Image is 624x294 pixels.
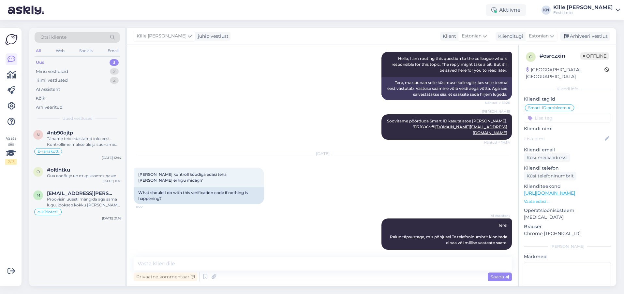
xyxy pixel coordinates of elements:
[35,47,42,55] div: All
[387,119,508,135] span: Soovitame pöörduda Smart ID kasutajatoe [PERSON_NAME]. 715 1606 või
[524,223,611,230] p: Brauser
[37,193,40,198] span: m
[392,56,508,73] span: Hello, I am routing this question to the colleague who is responsible for this topic. The reply m...
[524,153,570,162] div: Küsi meiliaadressi
[37,132,40,137] span: n
[524,125,611,132] p: Kliendi nimi
[195,33,229,40] div: juhib vestlust
[540,52,580,60] div: # osrczxin
[485,100,510,105] span: Nähtud ✓ 12:26
[381,77,512,100] div: Tere, ma suunan selle küsimuse kolleegile, kes selle teema eest vastutab. Vastuse saamine võib ve...
[36,104,63,111] div: Arhiveeritud
[47,136,121,147] div: Täname teid edastatud info eest. Kontrollime makse üle ja suuname selle Teie e-rahakotti.
[47,167,70,173] span: #oltlhtku
[36,68,68,75] div: Minu vestlused
[106,47,120,55] div: Email
[553,10,613,15] div: Eesti Loto
[136,204,160,209] span: 11:22
[524,253,611,260] p: Märkmed
[486,4,526,16] div: Aktiivne
[36,59,44,66] div: Uus
[435,124,507,135] a: [DOMAIN_NAME][EMAIL_ADDRESS][DOMAIN_NAME]
[54,47,66,55] div: Web
[524,183,611,190] p: Klienditeekond
[485,250,510,255] span: Nähtud ✓ 11:22
[524,207,611,214] p: Operatsioonisüsteem
[102,155,121,160] div: [DATE] 12:14
[524,172,576,180] div: Küsi telefoninumbrit
[524,96,611,103] p: Kliendi tag'id
[5,135,17,165] div: Vaata siia
[529,54,532,59] span: o
[524,244,611,249] div: [PERSON_NAME]
[47,196,121,208] div: Proovisin uuesti mängida aga sama lugu, jookseb kokku [PERSON_NAME] mängida ei lase. Kahju, muidu...
[553,5,613,10] div: Kille [PERSON_NAME]
[524,199,611,204] p: Vaata edasi ...
[134,273,197,281] div: Privaatne kommentaar
[110,59,119,66] div: 3
[5,159,17,165] div: 2 / 3
[524,214,611,221] p: [MEDICAL_DATA]
[485,213,510,218] span: AI Assistent
[526,66,604,80] div: [GEOGRAPHIC_DATA], [GEOGRAPHIC_DATA]
[62,116,93,121] span: Uued vestlused
[138,172,228,183] span: [PERSON_NAME] kontroll koodiga edasi teha [PERSON_NAME] ei liigu midagi?
[47,190,115,196] span: merike.kari@gmail.com
[542,6,551,15] div: KN
[78,47,94,55] div: Socials
[440,33,456,40] div: Klient
[134,151,512,157] div: [DATE]
[5,33,18,46] img: Askly Logo
[482,109,510,114] span: [PERSON_NAME]
[524,190,575,196] a: [URL][DOMAIN_NAME]
[36,77,68,84] div: Tiimi vestlused
[524,86,611,92] div: Kliendi info
[484,140,510,145] span: Nähtud ✓ 14:54
[560,32,610,41] div: Arhiveeri vestlus
[490,274,509,280] span: Saada
[553,5,620,15] a: Kille [PERSON_NAME]Eesti Loto
[47,173,121,179] div: Она вообще не открывается даже
[40,34,67,41] span: Otsi kliente
[496,33,523,40] div: Klienditugi
[524,147,611,153] p: Kliendi email
[110,68,119,75] div: 2
[134,187,264,204] div: What should I do with this verification code if nothing is happening?
[524,113,611,123] input: Lisa tag
[524,165,611,172] p: Kliendi telefon
[37,169,40,174] span: o
[36,86,60,93] div: AI Assistent
[37,210,58,214] span: e-kiirloterii
[103,179,121,184] div: [DATE] 11:16
[524,230,611,237] p: Chrome [TECHNICAL_ID]
[524,135,603,142] input: Lisa nimi
[102,216,121,221] div: [DATE] 21:16
[529,33,549,40] span: Estonian
[462,33,482,40] span: Estonian
[47,130,73,136] span: #nb90ojtp
[528,106,567,110] span: Smart-ID probleem
[36,95,45,102] div: Kõik
[137,33,186,40] span: Kille [PERSON_NAME]
[580,52,609,60] span: Offline
[110,77,119,84] div: 2
[37,149,59,153] span: E-rahakott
